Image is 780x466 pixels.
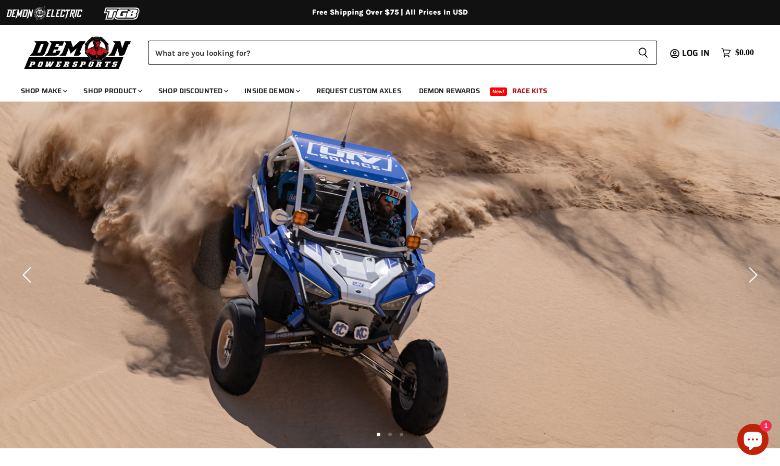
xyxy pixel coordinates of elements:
li: Page dot 1 [377,433,380,436]
a: Shop Make [13,80,73,102]
ul: Main menu [13,76,751,102]
span: $0.00 [735,48,754,58]
a: Inside Demon [237,80,306,102]
a: $0.00 [716,45,759,60]
img: TGB Logo 2 [83,4,162,23]
form: Product [148,41,657,65]
a: Race Kits [504,80,555,102]
span: Log in [682,46,710,59]
li: Page dot 3 [400,433,403,436]
a: Shop Discounted [151,80,234,102]
input: Search [148,41,629,65]
a: Shop Product [76,80,148,102]
button: Previous [18,265,39,285]
a: Demon Rewards [411,80,488,102]
button: Search [629,41,657,65]
span: New! [490,87,507,96]
button: Next [741,265,762,285]
li: Page dot 2 [388,433,392,436]
inbox-online-store-chat: Shopify online store chat [734,424,772,458]
img: Demon Electric Logo 2 [5,4,83,23]
img: Demon Powersports [21,34,135,71]
a: Request Custom Axles [308,80,409,102]
a: Log in [677,48,716,58]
